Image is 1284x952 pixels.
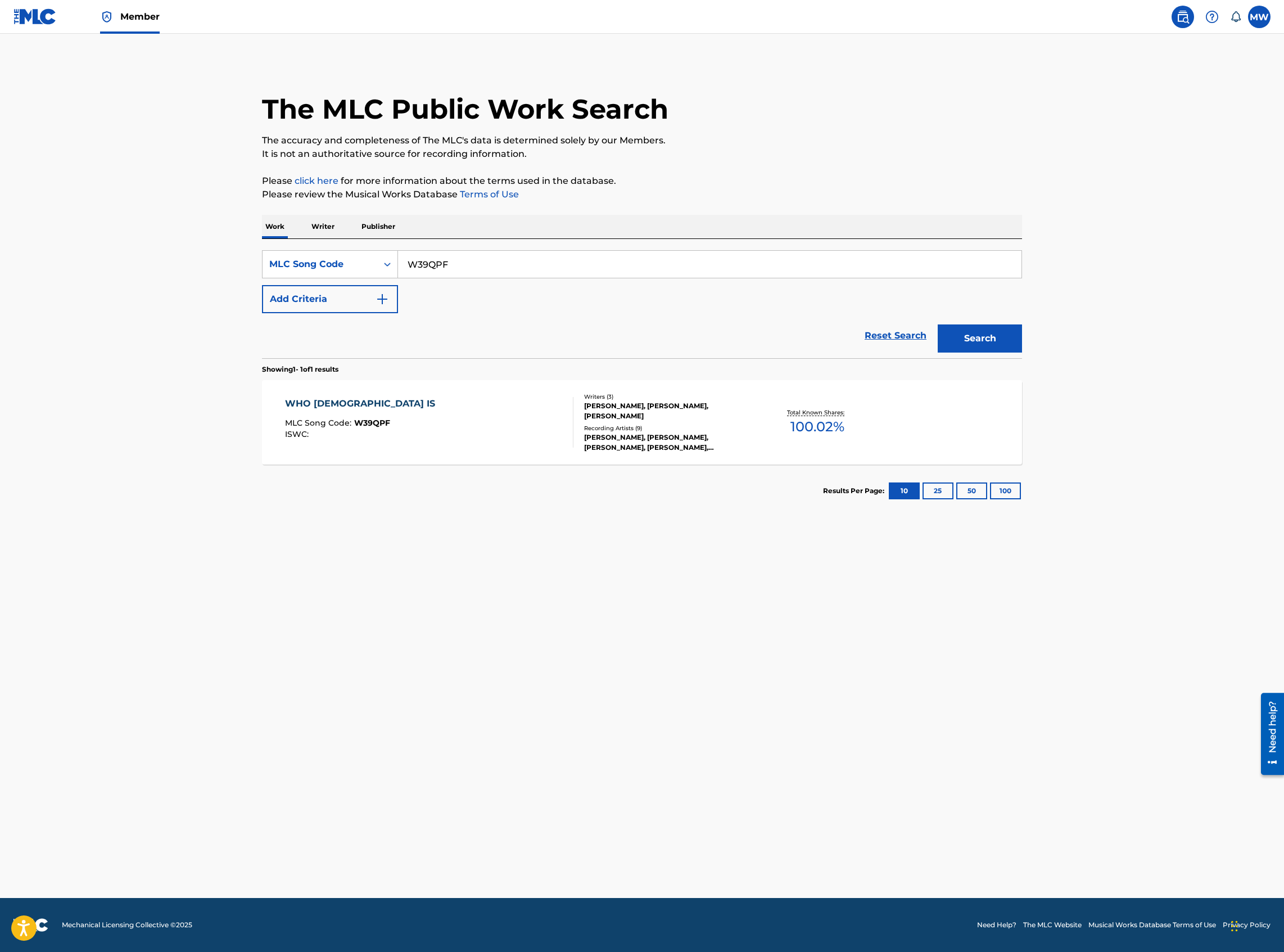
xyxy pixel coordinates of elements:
p: The accuracy and completeness of The MLC's data is determined solely by our Members. [262,134,1022,147]
button: 25 [923,482,953,499]
span: ISWC : [285,429,311,439]
span: MLC Song Code : [285,418,354,428]
img: Top Rightsholder [100,10,114,24]
button: Search [938,324,1022,353]
p: Publisher [358,215,399,238]
button: 10 [889,482,920,499]
p: Results Per Page: [823,486,887,496]
form: Search Form [262,250,1022,358]
iframe: Resource Center [1253,689,1284,779]
button: 100 [990,482,1021,499]
a: click here [295,175,338,186]
button: Add Criteria [262,285,398,313]
p: Please review the Musical Works Database [262,188,1022,201]
a: Public Search [1172,6,1194,28]
div: [PERSON_NAME], [PERSON_NAME], [PERSON_NAME] [584,401,754,421]
p: Total Known Shares: [787,408,847,417]
button: 50 [956,482,987,499]
span: Mechanical Licensing Collective © 2025 [62,920,192,930]
p: It is not an authoritative source for recording information. [262,147,1022,161]
div: WHO [DEMOGRAPHIC_DATA] IS [285,397,441,410]
div: Recording Artists ( 9 ) [584,424,754,432]
span: Member [120,10,160,23]
h1: The MLC Public Work Search [262,92,668,126]
img: 9d2ae6d4665cec9f34b9.svg [376,292,389,306]
div: User Menu [1248,6,1271,28]
div: Writers ( 3 ) [584,392,754,401]
p: Writer [308,215,338,238]
div: Drag [1231,909,1238,943]
a: WHO [DEMOGRAPHIC_DATA] ISMLC Song Code:W39QPFISWC:Writers (3)[PERSON_NAME], [PERSON_NAME], [PERSO... [262,380,1022,464]
div: MLC Song Code [269,258,370,271]
img: search [1176,10,1190,24]
div: [PERSON_NAME], [PERSON_NAME], [PERSON_NAME], [PERSON_NAME], [PERSON_NAME] [584,432,754,453]
a: Terms of Use [458,189,519,200]
p: Please for more information about the terms used in the database. [262,174,1022,188]
a: Musical Works Database Terms of Use [1088,920,1216,930]
a: Need Help? [977,920,1016,930]
p: Showing 1 - 1 of 1 results [262,364,338,375]
img: logo [13,918,48,932]
iframe: Chat Widget [1228,898,1284,952]
a: Reset Search [859,323,932,348]
span: W39QPF [354,418,390,428]
a: The MLC Website [1023,920,1082,930]
img: help [1205,10,1219,24]
span: 100.02 % [790,417,844,437]
div: Notifications [1230,11,1241,22]
a: Privacy Policy [1223,920,1271,930]
p: Work [262,215,288,238]
div: Help [1201,6,1223,28]
img: MLC Logo [13,8,57,25]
